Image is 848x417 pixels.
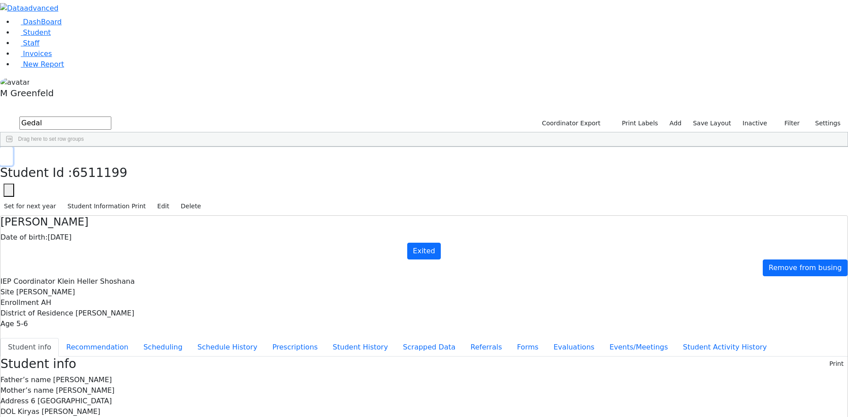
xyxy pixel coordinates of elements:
[689,116,735,130] button: Save Layout
[825,357,848,371] button: Print
[666,116,685,130] a: Add
[763,259,848,276] a: Remove from busing
[16,288,75,296] span: [PERSON_NAME]
[773,116,804,130] button: Filter
[153,199,173,213] button: Edit
[407,243,441,259] a: Exited
[0,297,39,308] label: Enrollment
[0,276,55,287] label: IEP Coordinator
[190,338,265,357] button: Schedule History
[14,39,39,47] a: Staff
[23,18,62,26] span: DashBoard
[0,287,14,297] label: Site
[23,39,39,47] span: Staff
[136,338,190,357] button: Scheduling
[0,375,51,385] label: Father’s name
[19,116,111,130] input: Search
[53,376,112,384] span: [PERSON_NAME]
[59,338,136,357] button: Recommendation
[768,263,842,272] span: Remove from busing
[0,308,73,319] label: District of Residence
[0,319,14,329] label: Age
[612,116,662,130] button: Print Labels
[536,116,605,130] button: Coordinator Export
[0,216,848,229] h4: [PERSON_NAME]
[14,18,62,26] a: DashBoard
[395,338,463,357] button: Scrapped Data
[41,298,51,307] span: AH
[804,116,844,130] button: Settings
[675,338,774,357] button: Student Activity History
[76,309,134,317] span: [PERSON_NAME]
[509,338,546,357] button: Forms
[18,407,100,416] span: Kiryas [PERSON_NAME]
[23,60,64,68] span: New Report
[31,397,112,405] span: 6 [GEOGRAPHIC_DATA]
[0,385,53,396] label: Mother’s name
[16,319,28,328] span: 5-6
[265,338,326,357] button: Prescriptions
[0,232,848,243] div: [DATE]
[23,28,51,37] span: Student
[463,338,509,357] button: Referrals
[177,199,205,213] button: Delete
[0,396,29,406] label: Address
[57,277,135,286] span: Klein Heller Shoshana
[0,406,15,417] label: DOL
[14,28,51,37] a: Student
[0,338,59,357] button: Student info
[18,136,84,142] span: Drag here to set row groups
[14,60,64,68] a: New Report
[602,338,675,357] button: Events/Meetings
[56,386,114,394] span: [PERSON_NAME]
[738,116,771,130] label: Inactive
[72,165,128,180] span: 6511199
[14,49,52,58] a: Invoices
[64,199,150,213] button: Student Information Print
[23,49,52,58] span: Invoices
[546,338,602,357] button: Evaluations
[0,232,48,243] label: Date of birth:
[0,357,76,372] h3: Student info
[325,338,395,357] button: Student History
